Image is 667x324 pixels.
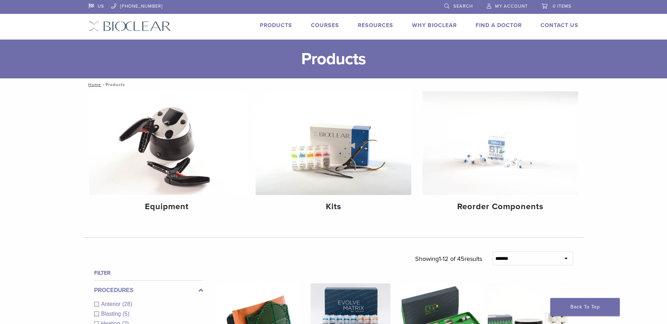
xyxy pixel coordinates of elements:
[415,251,482,266] p: Showing results
[541,22,578,29] a: Contact Us
[439,255,464,263] span: 1-12 of 45
[101,311,123,317] span: Blasting
[422,91,578,218] a: Reorder Components
[453,3,473,9] span: Search
[94,286,203,295] label: Procedures
[94,201,239,213] h4: Equipment
[101,301,122,307] span: Anterior
[256,91,411,218] a: Kits
[553,3,571,9] span: 0 items
[256,91,411,195] img: Kits
[101,83,106,86] span: /
[495,3,528,9] span: My Account
[260,22,292,29] a: Products
[261,201,406,213] h4: Kits
[476,22,522,29] a: Find A Doctor
[311,22,339,29] a: Courses
[89,21,171,31] img: Bioclear
[89,91,245,218] a: Equipment
[122,301,132,307] span: (28)
[86,82,101,87] a: Home
[123,311,130,317] span: (5)
[412,22,457,29] a: Why Bioclear
[428,201,573,213] h4: Reorder Components
[89,91,245,195] img: Equipment
[358,22,393,29] a: Resources
[550,298,620,316] a: Back To Top
[94,269,203,277] h4: Filter
[422,91,578,195] img: Reorder Components
[83,78,584,91] nav: Products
